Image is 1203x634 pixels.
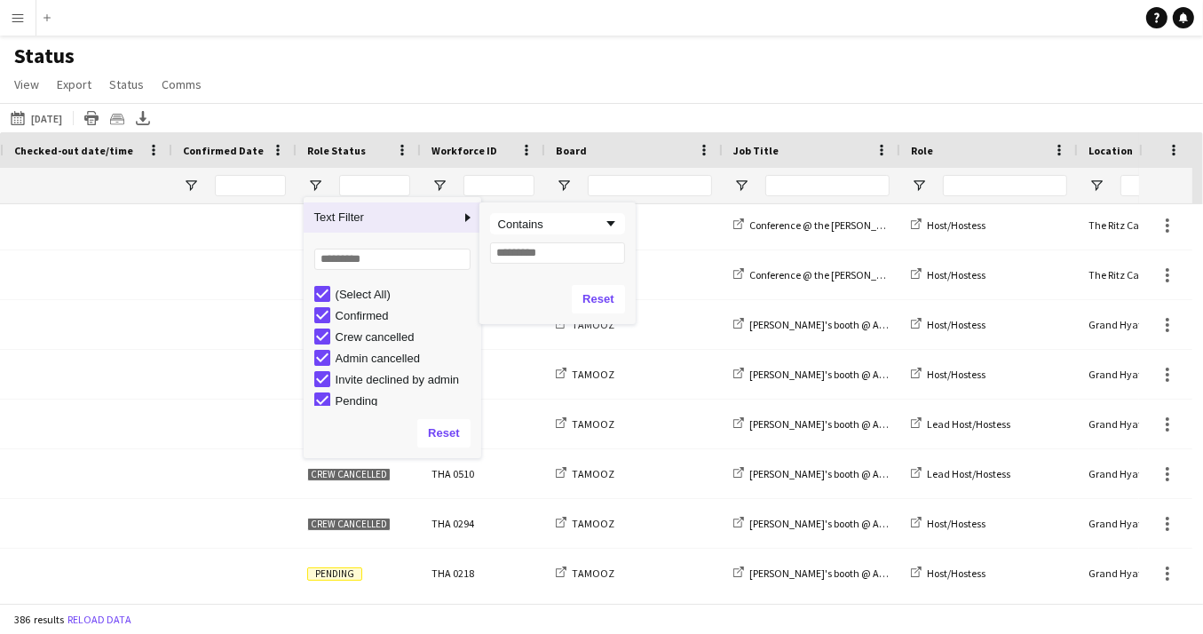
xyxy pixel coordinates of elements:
[927,218,985,232] span: Host/Hostess
[765,175,890,196] input: Job Title Filter Input
[572,467,614,480] span: TAMOOZ
[749,218,906,232] span: Conference @ the [PERSON_NAME]
[572,318,614,331] span: TAMOOZ
[14,76,39,92] span: View
[490,242,625,264] input: Filter Value
[927,318,985,331] span: Host/Hostess
[911,368,985,381] a: Host/Hostess
[572,567,614,580] span: TAMOOZ
[304,202,460,233] span: Text Filter
[927,417,1010,431] span: Lead Host/Hostess
[431,178,447,194] button: Open Filter Menu
[162,76,202,92] span: Comms
[749,318,924,331] span: [PERSON_NAME]'s booth @ AMWC 2025
[7,107,66,129] button: [DATE]
[417,419,470,448] button: Reset
[14,144,133,157] span: Checked-out date/time
[749,268,906,281] span: Conference @ the [PERSON_NAME]
[64,610,135,630] button: Reload data
[733,417,924,431] a: [PERSON_NAME]'s booth @ AMWC 2025
[314,249,471,270] input: Search filter values
[733,368,924,381] a: [PERSON_NAME]'s booth @ AMWC 2025
[431,144,497,157] span: Workforce ID
[215,175,286,196] input: Confirmed Date Filter Input
[733,467,924,480] a: [PERSON_NAME]'s booth @ AMWC 2025
[102,73,151,96] a: Status
[183,178,199,194] button: Open Filter Menu
[749,517,924,530] span: [PERSON_NAME]'s booth @ AMWC 2025
[421,549,545,598] div: THA 0218
[336,394,476,408] div: Pending
[307,144,366,157] span: Role Status
[556,144,587,157] span: Board
[556,178,572,194] button: Open Filter Menu
[1088,144,1133,157] span: Location
[556,318,614,331] a: TAMOOZ
[304,197,481,458] div: Column Filter
[490,213,625,234] div: Filtering operator
[421,499,545,548] div: THA 0294
[749,467,924,480] span: [PERSON_NAME]'s booth @ AMWC 2025
[911,417,1010,431] a: Lead Host/Hostess
[588,175,712,196] input: Board Filter Input
[749,567,924,580] span: [PERSON_NAME]'s booth @ AMWC 2025
[911,318,985,331] a: Host/Hostess
[911,517,985,530] a: Host/Hostess
[733,318,924,331] a: [PERSON_NAME]'s booth @ AMWC 2025
[132,107,154,129] app-action-btn: Export XLSX
[733,268,906,281] a: Conference @ the [PERSON_NAME]
[911,144,933,157] span: Role
[572,368,614,381] span: TAMOOZ
[911,467,1010,480] a: Lead Host/Hostess
[336,373,476,386] div: Invite declined by admin
[733,218,906,232] a: Conference @ the [PERSON_NAME]
[307,468,391,481] span: Crew cancelled
[57,76,91,92] span: Export
[479,202,636,324] div: SubMenu
[556,467,614,480] a: TAMOOZ
[107,107,128,129] app-action-btn: Crew files as ZIP
[307,518,391,531] span: Crew cancelled
[336,352,476,365] div: Admin cancelled
[421,400,545,448] div: THA 0476
[81,107,102,129] app-action-btn: Print
[556,567,614,580] a: TAMOOZ
[304,283,481,411] div: Filter List
[556,368,614,381] a: TAMOOZ
[572,517,614,530] span: TAMOOZ
[154,73,209,96] a: Comms
[339,175,410,196] input: Role Status Filter Input
[749,417,924,431] span: [PERSON_NAME]'s booth @ AMWC 2025
[421,449,545,498] div: THA 0510
[733,178,749,194] button: Open Filter Menu
[421,300,545,349] div: THA 0006
[733,567,924,580] a: [PERSON_NAME]'s booth @ AMWC 2025
[498,218,604,231] div: Contains
[749,368,924,381] span: [PERSON_NAME]'s booth @ AMWC 2025
[572,285,624,313] button: Reset
[307,178,323,194] button: Open Filter Menu
[109,76,144,92] span: Status
[1088,178,1104,194] button: Open Filter Menu
[733,144,779,157] span: Job Title
[556,517,614,530] a: TAMOOZ
[943,175,1067,196] input: Role Filter Input
[927,368,985,381] span: Host/Hostess
[927,268,985,281] span: Host/Hostess
[50,73,99,96] a: Export
[911,178,927,194] button: Open Filter Menu
[336,288,476,301] div: (Select All)
[463,175,534,196] input: Workforce ID Filter Input
[336,309,476,322] div: Confirmed
[911,268,985,281] a: Host/Hostess
[183,144,264,157] span: Confirmed Date
[911,218,985,232] a: Host/Hostess
[307,567,362,581] span: Pending
[733,517,924,530] a: [PERSON_NAME]'s booth @ AMWC 2025
[911,567,985,580] a: Host/Hostess
[556,417,614,431] a: TAMOOZ
[421,350,545,399] div: THA 0081
[927,517,985,530] span: Host/Hostess
[336,330,476,344] div: Crew cancelled
[927,567,985,580] span: Host/Hostess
